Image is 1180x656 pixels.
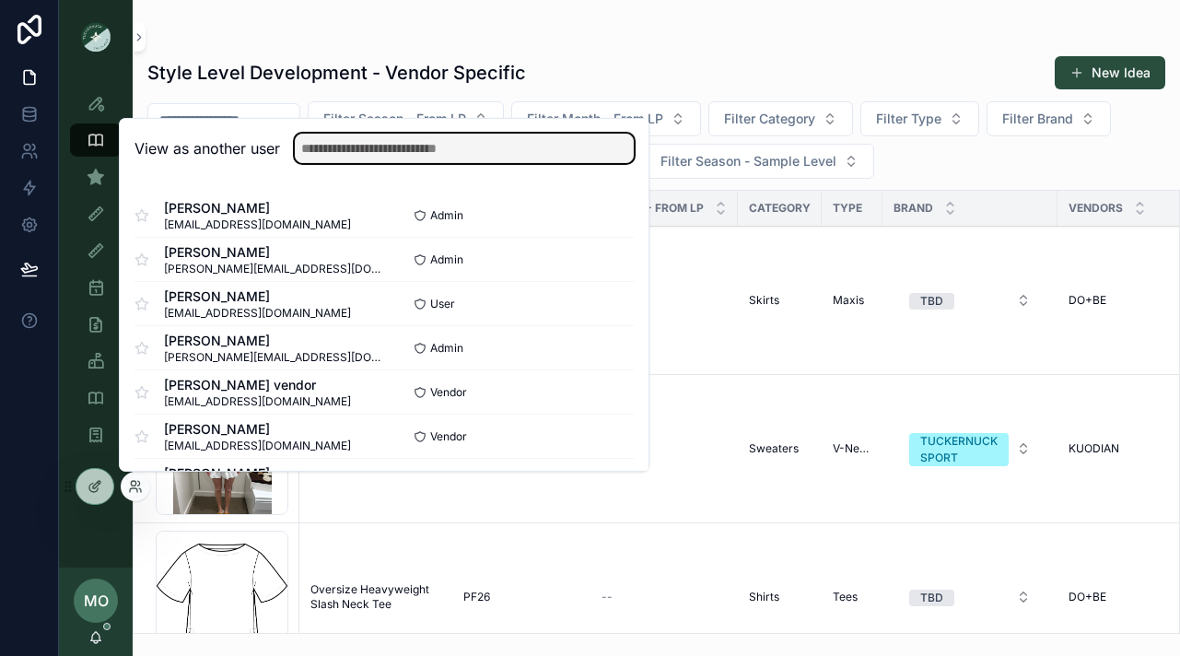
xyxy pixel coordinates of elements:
div: scrollable content [59,74,133,475]
button: Select Button [987,101,1111,136]
a: Maxis [833,293,871,308]
span: User [430,297,455,311]
button: New Idea [1055,56,1165,89]
span: Skirts [749,293,779,308]
span: [EMAIL_ADDRESS][DOMAIN_NAME] [164,439,351,453]
span: [PERSON_NAME] [164,420,351,439]
span: Vendors [1069,201,1123,216]
button: Select Button [645,144,874,179]
a: V-Necks [833,441,871,456]
button: Select Button [308,101,504,136]
a: Select Button [894,283,1046,318]
span: Filter Month - From LP [527,110,663,128]
span: Tees [833,590,858,604]
span: PF26 [463,590,490,604]
span: MO [84,590,109,612]
span: Maxis [833,293,864,308]
span: DO+BE [1069,590,1106,604]
span: [PERSON_NAME][EMAIL_ADDRESS][DOMAIN_NAME] [164,350,384,365]
div: TBD [920,293,943,310]
span: Admin [430,252,463,267]
span: [PERSON_NAME] vendor [164,376,351,394]
span: -- [602,590,613,604]
a: Oversize Heavyweight Slash Neck Tee [310,582,441,612]
a: PF26 [463,590,579,604]
a: Select Button [894,580,1046,615]
span: Type [833,201,862,216]
button: Select Button [894,424,1046,474]
span: [PERSON_NAME] [164,464,351,483]
div: TBD [920,590,943,606]
button: Select Button [860,101,979,136]
span: Sweaters [749,441,799,456]
a: Sweaters [749,441,811,456]
button: Select Button [894,580,1046,614]
span: Filter Type [876,110,941,128]
a: Shirts [749,590,811,604]
span: KUODIAN [1069,441,1119,456]
button: Select Button [894,284,1046,317]
span: DO+BE [1069,293,1106,308]
button: Select Button [511,101,701,136]
a: Skirts [749,293,811,308]
img: App logo [81,22,111,52]
span: Shirts [749,590,779,604]
span: Category [749,201,811,216]
span: [PERSON_NAME] [164,332,384,350]
span: [PERSON_NAME][EMAIL_ADDRESS][DOMAIN_NAME] [164,262,384,276]
a: Tees [833,590,871,604]
span: [PERSON_NAME] [164,199,351,217]
div: TUCKERNUCK SPORT [920,433,998,466]
span: [EMAIL_ADDRESS][DOMAIN_NAME] [164,394,351,409]
span: [EMAIL_ADDRESS][DOMAIN_NAME] [164,217,351,232]
span: Filter Season - From LP [323,110,466,128]
span: Filter Season - Sample Level [660,152,836,170]
a: -- [602,590,727,604]
span: [PERSON_NAME] [164,287,351,306]
a: -- [602,441,727,456]
span: Filter Brand [1002,110,1073,128]
span: [PERSON_NAME] [164,243,384,262]
h2: View as another user [134,137,280,159]
span: Vendor [430,429,467,444]
span: Admin [430,208,463,223]
a: Select Button [894,423,1046,474]
a: -- [602,293,727,308]
span: Brand [894,201,933,216]
span: [EMAIL_ADDRESS][DOMAIN_NAME] [164,306,351,321]
button: Select Button [708,101,853,136]
span: Admin [430,341,463,356]
h1: Style Level Development - Vendor Specific [147,60,526,86]
span: Month - From LP [602,201,704,216]
span: Vendor [430,385,467,400]
span: Filter Category [724,110,815,128]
